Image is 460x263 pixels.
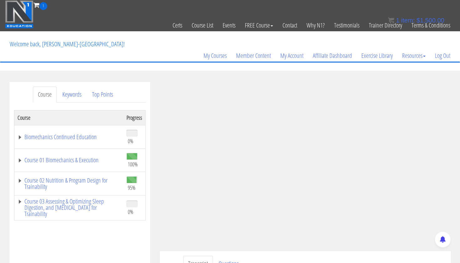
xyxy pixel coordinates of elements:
a: Terms & Conditions [407,10,455,41]
span: 0% [128,208,133,215]
a: Top Points [87,87,118,103]
a: 1 item: $1,500.00 [388,17,444,24]
span: item: [401,17,415,24]
img: icon11.png [388,17,394,23]
a: Keywords [57,87,86,103]
a: Course 03 Assessing & Optimizing Sleep Digestion, and [MEDICAL_DATA] for Trainability [18,198,120,217]
a: Course [33,87,57,103]
p: Welcome back, [PERSON_NAME]-[GEOGRAPHIC_DATA]! [5,32,129,57]
span: 95% [128,184,136,191]
th: Progress [123,110,146,125]
a: Biomechanics Continued Education [18,134,120,140]
a: FREE Course [240,10,278,41]
a: My Courses [199,41,231,71]
a: My Account [276,41,308,71]
a: Member Content [231,41,276,71]
img: n1-education [5,0,34,28]
a: 1 [34,1,47,9]
a: Why N1? [302,10,329,41]
a: Course 02 Nutrition & Program Design for Trainability [18,177,120,190]
a: Trainer Directory [364,10,407,41]
a: Events [218,10,240,41]
a: Testimonials [329,10,364,41]
a: Resources [397,41,430,71]
a: Certs [168,10,187,41]
span: $ [416,17,420,24]
a: Contact [278,10,302,41]
span: 100% [128,161,138,168]
span: 1 [396,17,399,24]
a: Course List [187,10,218,41]
a: Exercise Library [357,41,397,71]
a: Affiliate Dashboard [308,41,357,71]
a: Log Out [430,41,455,71]
span: 0% [128,138,133,144]
a: Course 01 Biomechanics & Execution [18,157,120,163]
th: Course [14,110,123,125]
bdi: 1,500.00 [416,17,444,24]
span: 1 [39,2,47,10]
